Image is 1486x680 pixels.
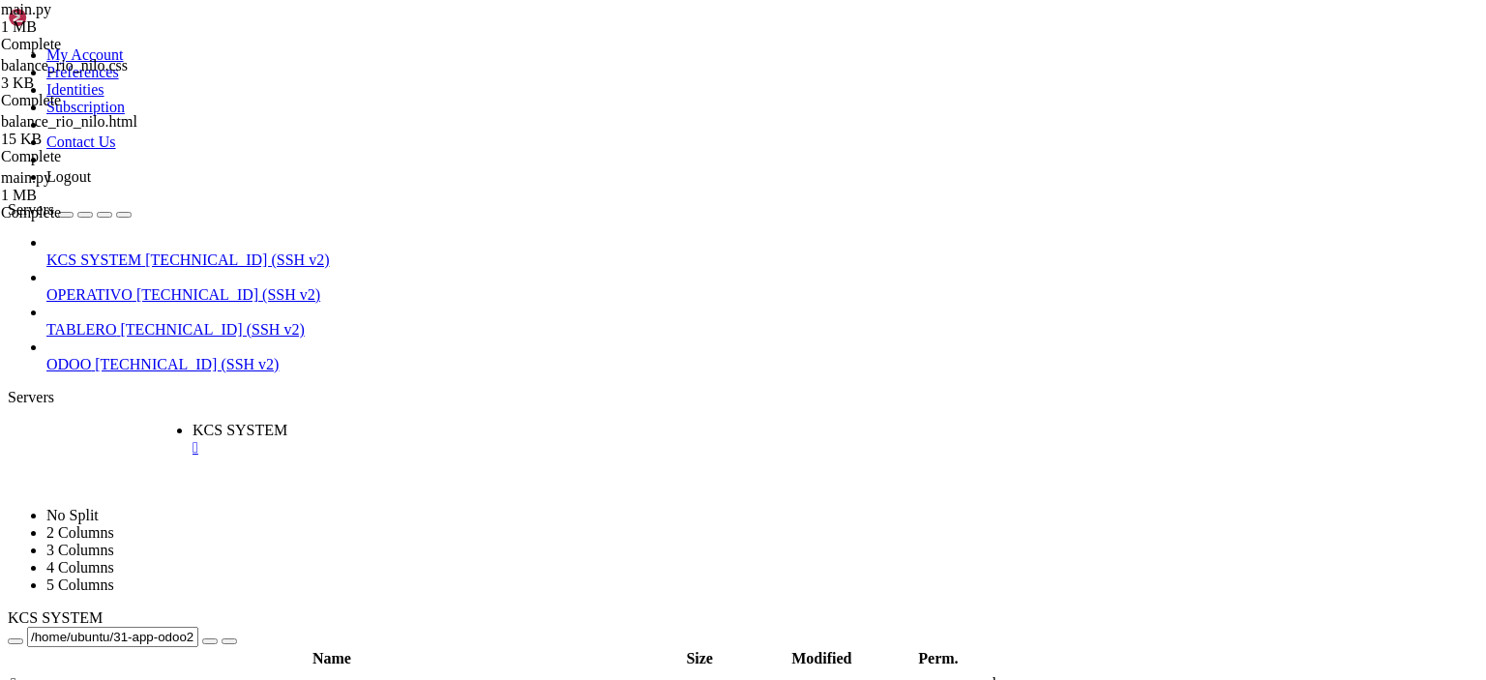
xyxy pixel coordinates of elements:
[8,57,1233,74] x-row: * Management: [URL][DOMAIN_NAME]
[1,169,51,186] span: main.py
[8,419,1233,435] x-row: New release '24.04.3 LTS' available.
[8,501,1233,517] x-row: : $
[1,18,194,36] div: 1 MB
[8,435,1233,452] x-row: Run 'do-release-upgrade' to upgrade to it.
[1,148,194,165] div: Complete
[8,370,1233,386] x-row: For upgrade information, please visit:
[8,238,1233,254] x-row: just raised the bar for easy, resilient and secure K8s cluster deployment.
[8,74,1233,90] x-row: * Support: [URL][DOMAIN_NAME]
[8,139,1233,156] x-row: System load: 0.91 Processes: 189
[8,156,1233,172] x-row: Usage of /: 21.9% of 77.39GB Users logged in: 0
[1,113,194,148] span: balance_rio_nilo.html
[1,169,194,204] span: main.py
[1,1,194,36] span: main.py
[1,1,51,17] span: main.py
[1,57,128,74] span: balance_rio_nilo.css
[1,113,137,130] span: balance_rio_nilo.html
[1,131,194,148] div: 15 KB
[163,501,170,517] span: ~
[1,74,194,92] div: 3 KB
[8,386,1233,402] x-row: [URL][DOMAIN_NAME]
[8,304,1233,320] x-row: 1 update can be applied immediately.
[1,57,194,92] span: balance_rio_nilo.css
[1,204,194,222] div: Complete
[195,501,203,517] div: (23, 30)
[1,187,194,204] div: 1 MB
[8,320,1233,337] x-row: To see these additional updates run: apt list --upgradable
[8,485,1233,501] x-row: Last login: [DATE] from [TECHNICAL_ID]
[8,501,155,517] span: ubuntu@vps-08acaf7e
[8,222,1233,238] x-row: * Strictly confined Kubernetes makes edge and IoT secure. Learn how MicroK8s
[8,189,1233,205] x-row: Swap usage: 0%
[8,271,1233,287] x-row: [URL][DOMAIN_NAME]
[8,172,1233,189] x-row: Memory usage: 60% IPv4 address for ens3: [TECHNICAL_ID]
[1,92,194,109] div: Complete
[8,106,1233,123] x-row: System information as of [DATE]
[8,8,1233,24] x-row: Welcome to Ubuntu 23.04 (GNU/Linux 6.2.0-39-generic x86_64)
[8,353,1233,370] x-row: Your Ubuntu release is not supported anymore.
[8,41,1233,57] x-row: * Documentation: [URL][DOMAIN_NAME]
[1,36,194,53] div: Complete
